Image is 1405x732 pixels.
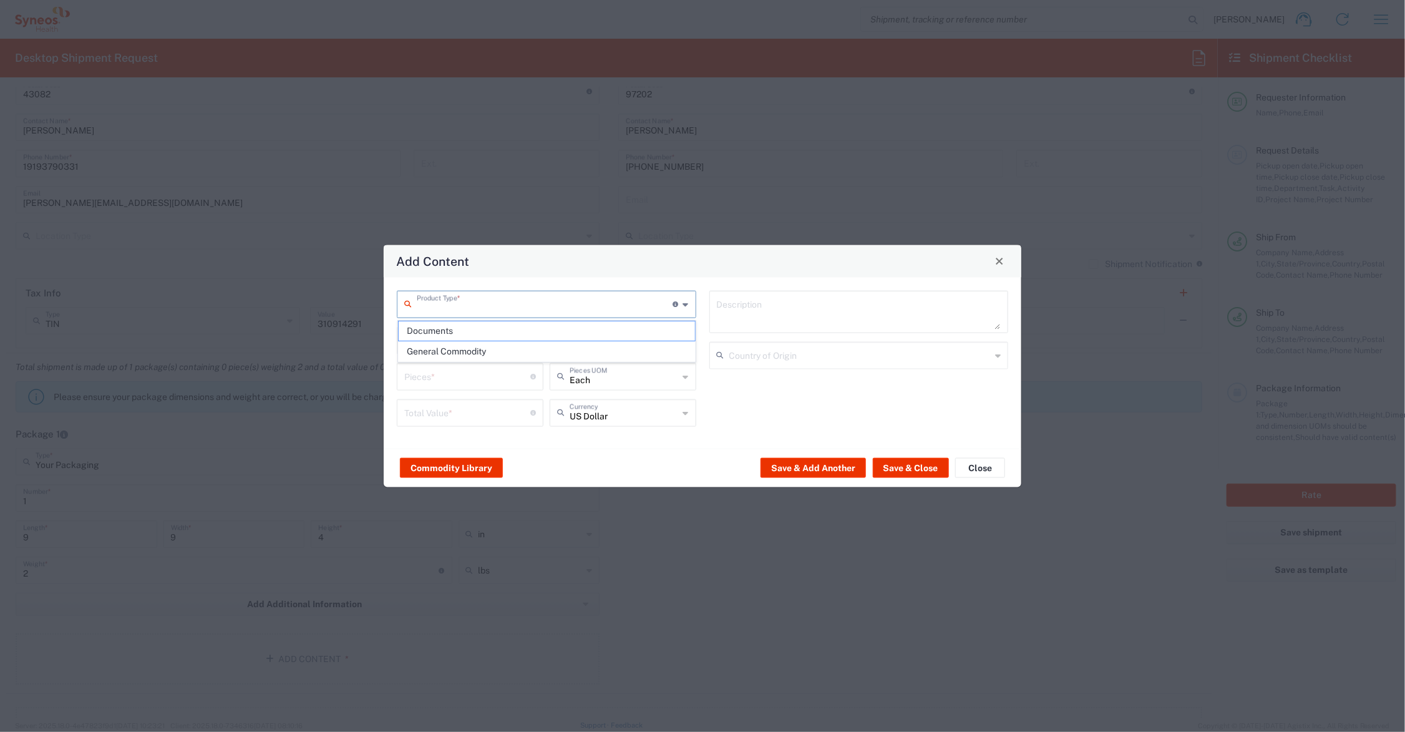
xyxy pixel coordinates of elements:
h4: Add Content [397,252,470,270]
span: General Commodity [399,342,695,361]
span: Documents [399,321,695,341]
button: Save & Add Another [761,458,866,478]
button: Commodity Library [400,458,503,478]
button: Close [955,458,1005,478]
button: Save & Close [873,458,949,478]
button: Close [991,252,1008,270]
